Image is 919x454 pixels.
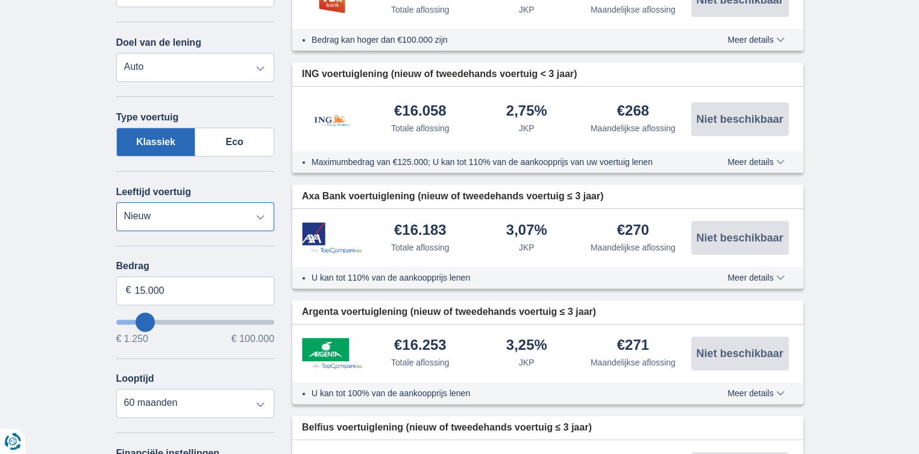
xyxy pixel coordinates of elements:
[519,4,535,16] div: JKP
[302,222,362,254] img: product.pl.alt Axa Bank
[727,158,784,166] span: Meer details
[391,122,450,134] div: Totale aflossing
[718,157,793,167] button: Meer details
[519,241,535,253] div: JKP
[696,114,783,125] span: Niet beschikbaar
[617,104,649,120] div: €268
[506,104,547,120] div: 2,75%
[302,305,596,319] span: Argenta voertuiglening (nieuw of tweedehands voertuig ≤ 3 jaar)
[116,373,154,384] label: Looptijd
[126,284,131,297] span: €
[718,388,793,398] button: Meer details
[394,104,447,120] div: €16.058
[302,99,362,139] img: product.pl.alt ING
[116,334,148,344] span: € 1.250
[506,338,547,354] div: 3,25%
[591,241,676,253] div: Maandelijkse aflossing
[231,334,274,344] span: € 100.000
[617,223,649,239] div: €270
[718,35,793,45] button: Meer details
[116,37,201,48] label: Doel van de lening
[727,273,784,282] span: Meer details
[394,338,447,354] div: €16.253
[116,112,179,123] label: Type voertuig
[312,34,683,46] li: Bedrag kan hoger dan €100.000 zijn
[691,221,789,255] button: Niet beschikbaar
[302,421,592,435] span: Belfius voertuiglening (nieuw of tweedehands voertuig ≤ 3 jaar)
[691,337,789,370] button: Niet beschikbaar
[195,128,274,157] label: Eco
[391,356,450,368] div: Totale aflossing
[302,190,603,204] span: Axa Bank voertuiglening (nieuw of tweedehands voertuig ≤ 3 jaar)
[591,122,676,134] div: Maandelijkse aflossing
[116,261,275,272] label: Bedrag
[519,356,535,368] div: JKP
[591,356,676,368] div: Maandelijkse aflossing
[718,273,793,282] button: Meer details
[312,387,683,399] li: U kan tot 100% van de aankoopprijs lenen
[519,122,535,134] div: JKP
[312,156,683,168] li: Maximumbedrag van €125.000; U kan tot 110% van de aankoopprijs van uw voertuig lenen
[727,389,784,397] span: Meer details
[696,232,783,243] span: Niet beschikbaar
[691,102,789,136] button: Niet beschikbaar
[391,4,450,16] div: Totale aflossing
[302,67,577,81] span: ING voertuiglening (nieuw of tweedehands voertuig < 3 jaar)
[727,36,784,44] span: Meer details
[696,348,783,359] span: Niet beschikbaar
[116,128,196,157] label: Klassiek
[391,241,450,253] div: Totale aflossing
[617,338,649,354] div: €271
[116,187,191,197] label: Leeftijd voertuig
[312,272,683,284] li: U kan tot 110% van de aankoopprijs lenen
[302,338,362,369] img: product.pl.alt Argenta
[116,320,275,325] input: wantToBorrow
[506,223,547,239] div: 3,07%
[591,4,676,16] div: Maandelijkse aflossing
[394,223,447,239] div: €16.183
